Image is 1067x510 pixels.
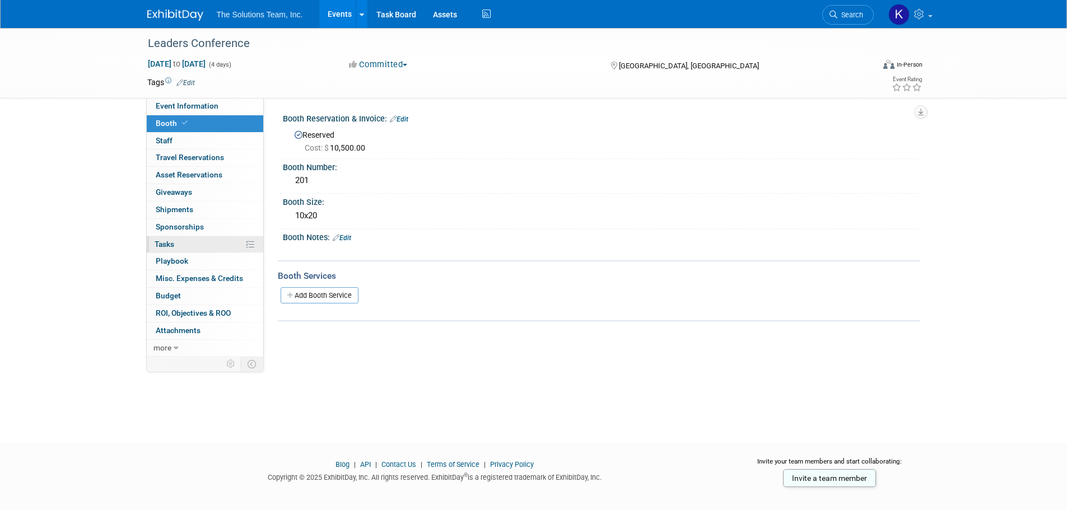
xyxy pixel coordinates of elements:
[837,11,863,19] span: Search
[418,460,425,469] span: |
[147,470,723,483] div: Copyright © 2025 ExhibitDay, Inc. All rights reserved. ExhibitDay is a registered trademark of Ex...
[464,472,468,478] sup: ®
[490,460,534,469] a: Privacy Policy
[147,59,206,69] span: [DATE] [DATE]
[278,270,920,282] div: Booth Services
[305,143,330,152] span: Cost: $
[147,184,263,201] a: Giveaways
[345,59,412,71] button: Committed
[739,457,920,474] div: Invite your team members and start collaborating:
[156,136,173,145] span: Staff
[888,4,910,25] img: Kaelon Harris
[156,153,224,162] span: Travel Reservations
[147,322,263,339] a: Attachments
[333,234,351,242] a: Edit
[147,253,263,270] a: Playbook
[283,110,920,125] div: Booth Reservation & Invoice:
[156,170,222,179] span: Asset Reservations
[156,274,243,283] span: Misc. Expenses & Credits
[291,127,912,153] div: Reserved
[221,357,241,371] td: Personalize Event Tab Strip
[783,469,876,487] a: Invite a team member
[147,167,263,184] a: Asset Reservations
[896,60,922,69] div: In-Person
[156,205,193,214] span: Shipments
[481,460,488,469] span: |
[147,10,203,21] img: ExhibitDay
[822,5,874,25] a: Search
[147,340,263,357] a: more
[351,460,358,469] span: |
[336,460,350,469] a: Blog
[147,98,263,115] a: Event Information
[381,460,416,469] a: Contact Us
[147,270,263,287] a: Misc. Expenses & Credits
[147,133,263,149] a: Staff
[156,308,231,317] span: ROI, Objectives & ROO
[156,119,190,128] span: Booth
[147,288,263,305] a: Budget
[156,256,188,265] span: Playbook
[360,460,371,469] a: API
[283,194,920,208] div: Booth Size:
[147,77,195,88] td: Tags
[147,219,263,236] a: Sponsorships
[427,460,479,469] a: Terms of Service
[156,222,204,231] span: Sponsorships
[372,460,380,469] span: |
[208,61,231,68] span: (4 days)
[147,115,263,132] a: Booth
[147,202,263,218] a: Shipments
[144,34,857,54] div: Leaders Conference
[156,188,192,196] span: Giveaways
[283,159,920,173] div: Booth Number:
[147,236,263,253] a: Tasks
[171,59,182,68] span: to
[147,305,263,322] a: ROI, Objectives & ROO
[619,62,759,70] span: [GEOGRAPHIC_DATA], [GEOGRAPHIC_DATA]
[390,115,408,123] a: Edit
[283,229,920,244] div: Booth Notes:
[281,287,358,303] a: Add Booth Service
[305,143,370,152] span: 10,500.00
[176,79,195,87] a: Edit
[808,58,923,75] div: Event Format
[182,120,188,126] i: Booth reservation complete
[291,207,912,224] div: 10x20
[156,326,201,335] span: Attachments
[155,240,174,249] span: Tasks
[156,101,218,110] span: Event Information
[892,77,922,82] div: Event Rating
[153,343,171,352] span: more
[883,60,894,69] img: Format-Inperson.png
[291,172,912,189] div: 201
[156,291,181,300] span: Budget
[240,357,263,371] td: Toggle Event Tabs
[217,10,303,19] span: The Solutions Team, Inc.
[147,149,263,166] a: Travel Reservations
